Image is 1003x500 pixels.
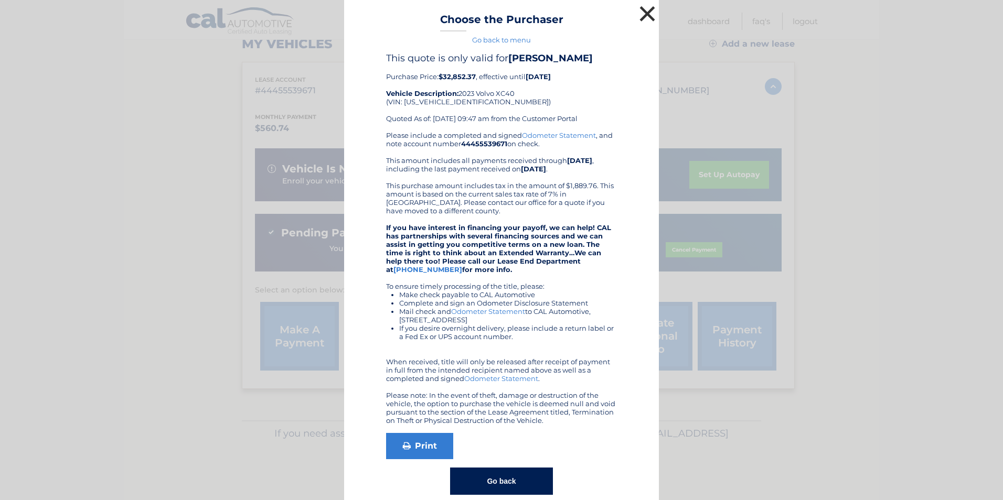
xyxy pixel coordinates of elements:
div: Please include a completed and signed , and note account number on check. This amount includes al... [386,131,617,425]
b: [DATE] [567,156,592,165]
h3: Choose the Purchaser [440,13,563,31]
b: [PERSON_NAME] [508,52,593,64]
a: Odometer Statement [451,307,525,316]
h4: This quote is only valid for [386,52,617,64]
li: If you desire overnight delivery, please include a return label or a Fed Ex or UPS account number. [399,324,617,341]
button: × [637,3,658,24]
a: Odometer Statement [464,374,538,383]
b: $32,852.37 [439,72,476,81]
b: 44455539671 [461,139,507,148]
li: Mail check and to CAL Automotive, [STREET_ADDRESS] [399,307,617,324]
b: [DATE] [526,72,551,81]
li: Complete and sign an Odometer Disclosure Statement [399,299,617,307]
strong: If you have interest in financing your payoff, we can help! CAL has partnerships with several fin... [386,223,611,274]
a: Print [386,433,453,459]
a: Odometer Statement [522,131,596,139]
li: Make check payable to CAL Automotive [399,290,617,299]
button: Go back [450,468,552,495]
a: Go back to menu [472,36,531,44]
b: [DATE] [521,165,546,173]
div: Purchase Price: , effective until 2023 Volvo XC40 (VIN: [US_VEHICLE_IDENTIFICATION_NUMBER]) Quote... [386,52,617,131]
strong: Vehicle Description: [386,89,458,97]
a: [PHONE_NUMBER] [393,265,462,274]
